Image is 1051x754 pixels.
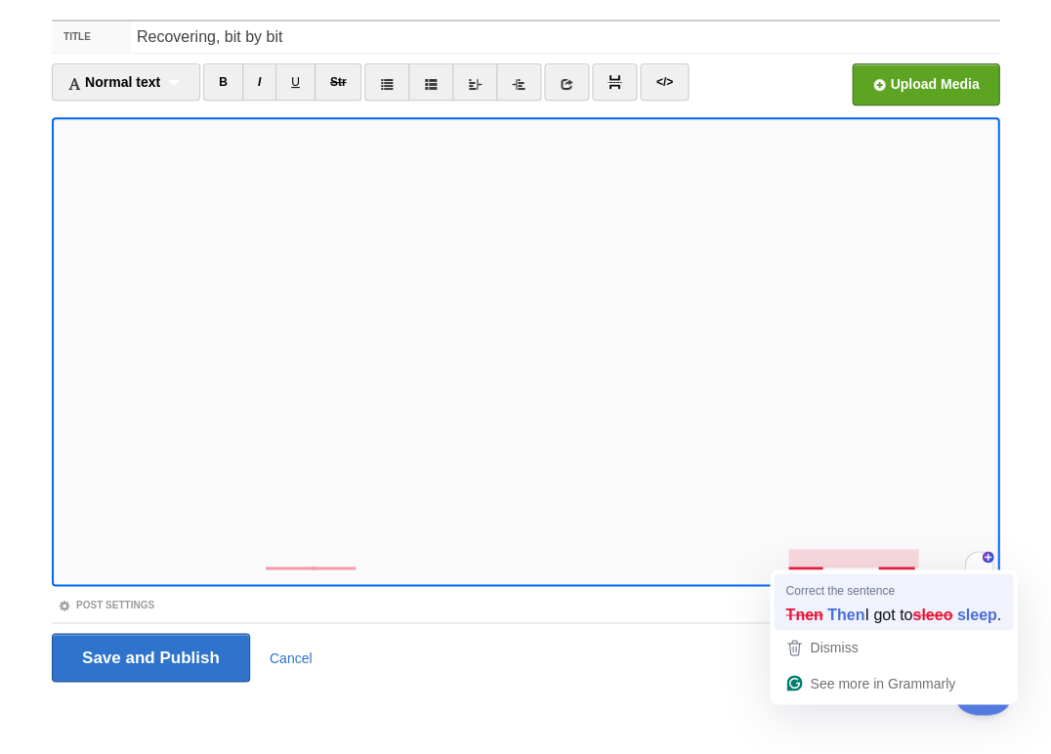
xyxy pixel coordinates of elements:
[67,74,160,90] span: Normal text
[58,599,154,609] a: Post Settings
[315,63,362,101] a: Str
[52,21,131,53] label: Title
[52,633,250,682] input: Save and Publish
[330,75,347,89] del: Str
[275,63,315,101] a: U
[640,63,688,101] a: </>
[270,649,313,665] a: Cancel
[242,63,276,101] a: I
[203,63,243,101] a: B
[608,75,621,89] img: pagebreak-icon.png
